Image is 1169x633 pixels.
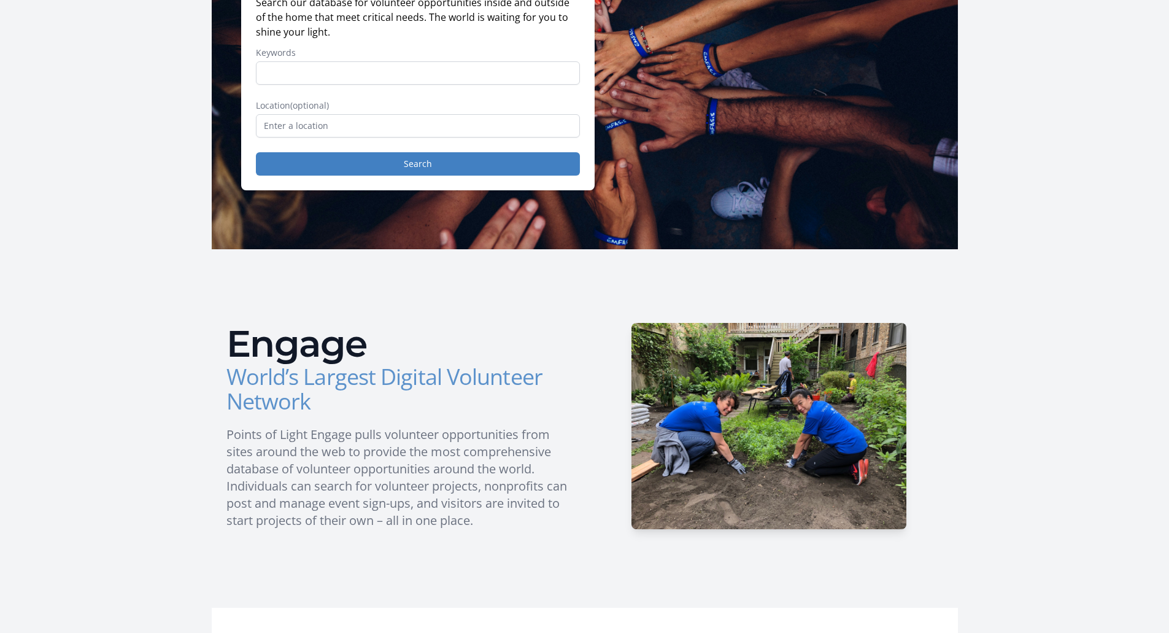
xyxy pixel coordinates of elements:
img: HCSC-H_1.JPG [631,323,906,529]
span: (optional) [290,99,329,111]
h2: Engage [226,325,575,362]
button: Search [256,152,580,176]
label: Keywords [256,47,580,59]
label: Location [256,99,580,112]
p: Points of Light Engage pulls volunteer opportunities from sites around the web to provide the mos... [226,426,575,529]
input: Enter a location [256,114,580,138]
h3: World’s Largest Digital Volunteer Network [226,365,575,414]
